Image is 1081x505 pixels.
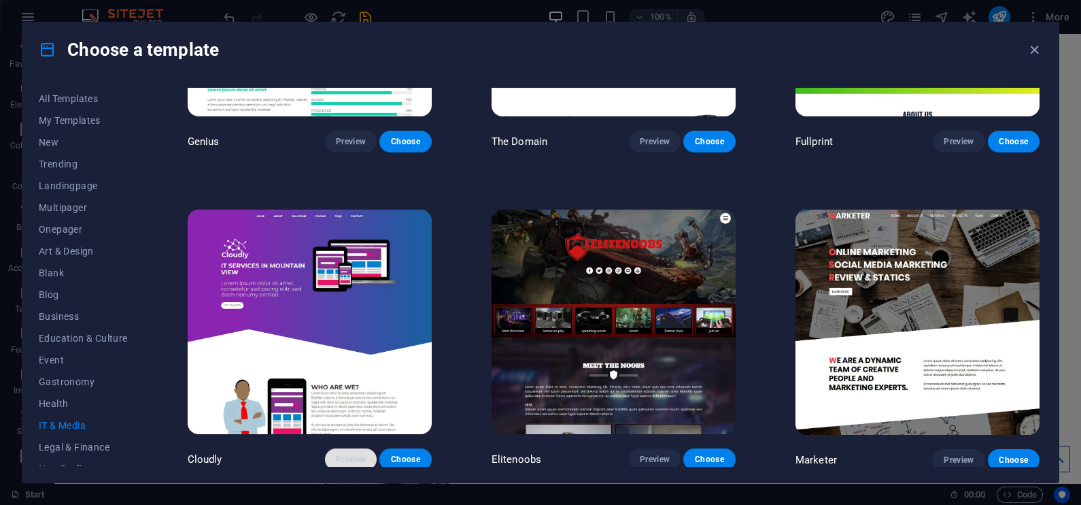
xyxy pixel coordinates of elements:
button: Health [39,393,128,414]
img: Cloudly [188,210,432,435]
span: Gastronomy [39,376,128,387]
button: Preview [629,131,681,152]
button: Preview [629,449,681,470]
button: Multipager [39,197,128,218]
span: Choose [694,136,724,147]
span: Choose [999,455,1029,466]
button: Choose [379,449,431,470]
span: Event [39,355,128,365]
button: Preview [933,449,984,471]
button: Onepager [39,218,128,240]
button: Choose [683,449,735,470]
span: Trending [39,159,128,169]
span: Preview [944,455,974,466]
button: Business [39,306,128,327]
p: Fullprint [795,135,833,148]
button: Education & Culture [39,327,128,349]
button: Event [39,349,128,371]
button: My Templates [39,110,128,131]
img: Elitenoobs [492,210,736,435]
span: Preview [640,454,670,465]
button: Choose [988,131,1040,152]
button: New [39,131,128,153]
button: Blank [39,262,128,284]
span: Choose [999,136,1029,147]
button: Preview [933,131,984,152]
button: IT & Media [39,414,128,436]
span: Choose [390,454,420,465]
span: Onepager [39,224,128,235]
button: Choose [379,131,431,152]
span: Choose [390,136,420,147]
span: Choose [694,454,724,465]
button: Choose [988,449,1040,471]
p: Elitenoobs [492,453,541,466]
span: Art & Design [39,246,128,257]
span: Preview [640,136,670,147]
button: Blog [39,284,128,306]
span: Non-Profit [39,463,128,474]
button: All Templates [39,88,128,110]
span: Landingpage [39,180,128,191]
p: Cloudly [188,453,222,466]
p: The Domain [492,135,547,148]
button: Preview [325,131,377,152]
button: Trending [39,153,128,175]
img: Marketer [795,210,1040,435]
button: Non-Profit [39,458,128,480]
span: Preview [944,136,974,147]
span: Health [39,398,128,409]
span: Education & Culture [39,333,128,344]
p: Marketer [795,453,837,467]
span: Preview [336,454,366,465]
span: Blog [39,289,128,300]
span: New [39,137,128,148]
span: Multipager [39,202,128,213]
span: IT & Media [39,420,128,431]
h4: Choose a template [39,39,219,61]
button: Art & Design [39,240,128,262]
span: Business [39,311,128,322]
span: Preview [336,136,366,147]
button: Landingpage [39,175,128,197]
button: Gastronomy [39,371,128,393]
button: Preview [325,449,377,470]
p: Genius [188,135,220,148]
span: Legal & Finance [39,442,128,453]
button: Legal & Finance [39,436,128,458]
span: Blank [39,267,128,278]
button: Choose [683,131,735,152]
span: All Templates [39,93,128,104]
span: My Templates [39,115,128,126]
